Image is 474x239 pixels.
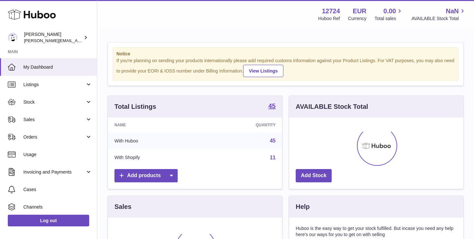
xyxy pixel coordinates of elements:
strong: 12724 [322,7,340,16]
span: My Dashboard [23,64,92,70]
span: Listings [23,82,85,88]
div: Currency [348,16,367,22]
img: sebastian@ffern.co [8,33,18,42]
strong: Notice [116,51,455,57]
span: Sales [23,117,85,123]
td: With Shopify [108,149,202,166]
span: Channels [23,204,92,210]
th: Quantity [202,118,282,132]
a: 45 [268,103,276,110]
h3: Sales [114,202,131,211]
th: Name [108,118,202,132]
span: Orders [23,134,85,140]
div: If you're planning on sending your products internationally please add required customs informati... [116,58,455,77]
a: Add Stock [296,169,332,182]
span: Usage [23,152,92,158]
h3: Help [296,202,310,211]
div: [PERSON_NAME] [24,31,82,44]
a: View Listings [243,65,283,77]
span: Total sales [374,16,403,22]
a: NaN AVAILABLE Stock Total [411,7,466,22]
span: 0.00 [384,7,396,16]
td: With Huboo [108,132,202,149]
p: Huboo is the easy way to get your stock fulfilled. But incase you need any help here's our ways f... [296,225,457,238]
span: [PERSON_NAME][EMAIL_ADDRESS][DOMAIN_NAME] [24,38,130,43]
span: Cases [23,187,92,193]
span: AVAILABLE Stock Total [411,16,466,22]
span: NaN [446,7,459,16]
h3: Total Listings [114,102,156,111]
span: Stock [23,99,85,105]
h3: AVAILABLE Stock Total [296,102,368,111]
div: Huboo Ref [318,16,340,22]
strong: 45 [268,103,276,109]
span: Invoicing and Payments [23,169,85,175]
a: 45 [270,138,276,143]
a: Log out [8,215,89,226]
a: Add products [114,169,178,182]
a: 11 [270,155,276,160]
a: 0.00 Total sales [374,7,403,22]
strong: EUR [353,7,366,16]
